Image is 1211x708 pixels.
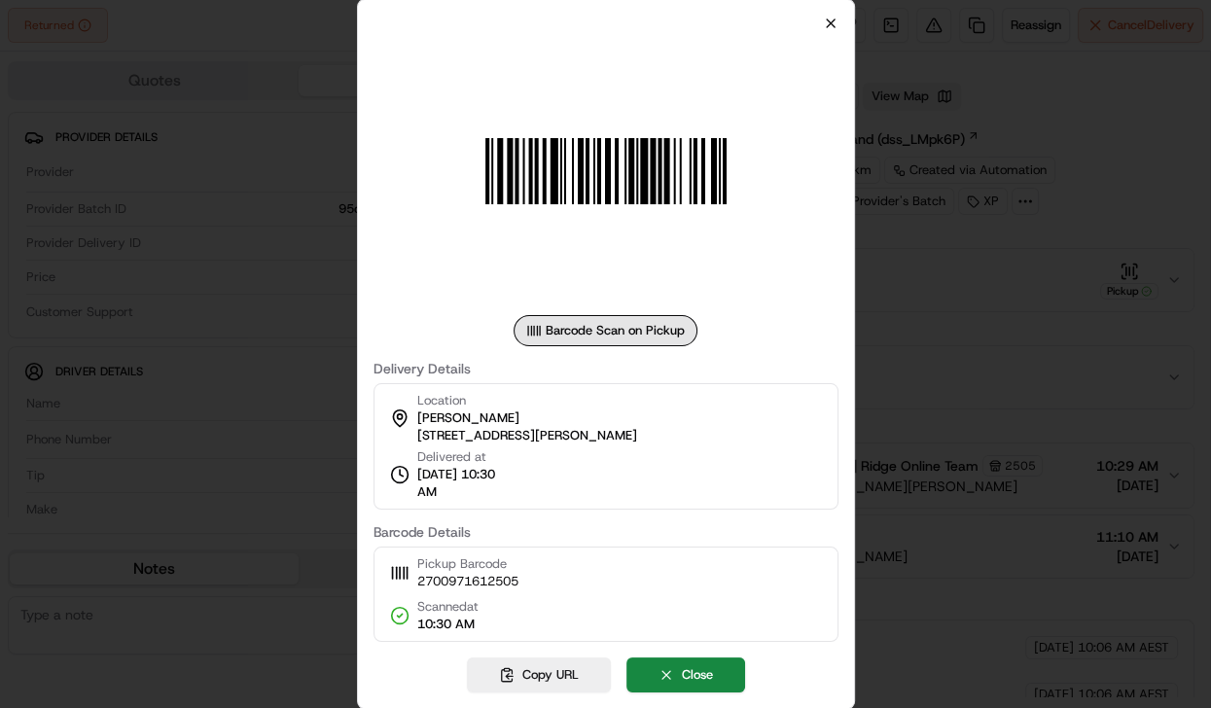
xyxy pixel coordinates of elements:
[374,525,838,539] label: Barcode Details
[39,282,149,301] span: Knowledge Base
[12,274,157,309] a: 📗Knowledge Base
[626,657,745,692] button: Close
[466,31,746,311] img: barcode_scan_on_pickup image
[194,330,235,344] span: Pylon
[417,555,518,573] span: Pickup Barcode
[374,362,838,375] label: Delivery Details
[417,448,507,466] span: Delivered at
[417,466,507,501] span: [DATE] 10:30 AM
[19,186,54,221] img: 1736555255976-a54dd68f-1ca7-489b-9aae-adbdc363a1c4
[66,186,319,205] div: Start new chat
[137,329,235,344] a: Powered byPylon
[514,315,697,346] div: Barcode Scan on Pickup
[184,282,312,301] span: API Documentation
[19,284,35,300] div: 📗
[331,192,354,215] button: Start new chat
[157,274,320,309] a: 💻API Documentation
[19,78,354,109] p: Welcome 👋
[66,205,246,221] div: We're available if you need us!
[417,427,637,444] span: [STREET_ADDRESS][PERSON_NAME]
[51,125,350,146] input: Got a question? Start typing here...
[164,284,180,300] div: 💻
[417,598,479,616] span: Scanned at
[19,19,58,58] img: Nash
[417,409,519,427] span: [PERSON_NAME]
[417,392,466,409] span: Location
[417,616,479,633] span: 10:30 AM
[417,573,518,590] span: 2700971612505
[467,657,611,692] button: Copy URL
